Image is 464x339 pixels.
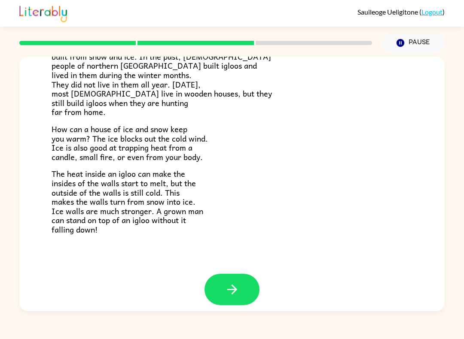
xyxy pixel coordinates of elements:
span: The heat inside an igloo can make the insides of the walls start to melt, but the outside of the ... [52,167,203,236]
div: ( ) [357,8,445,16]
span: Sauileoge Ueligitone [357,8,419,16]
img: Literably [19,3,67,22]
button: Pause [382,33,445,53]
a: Logout [421,8,443,16]
span: How can a house of ice and snow keep you warm? The ice blocks out the cold wind. Ice is also good... [52,123,208,163]
span: If you were an Inuit hunter, you might build an igloo. An igloo is a shelter built from snow and ... [52,32,272,118]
